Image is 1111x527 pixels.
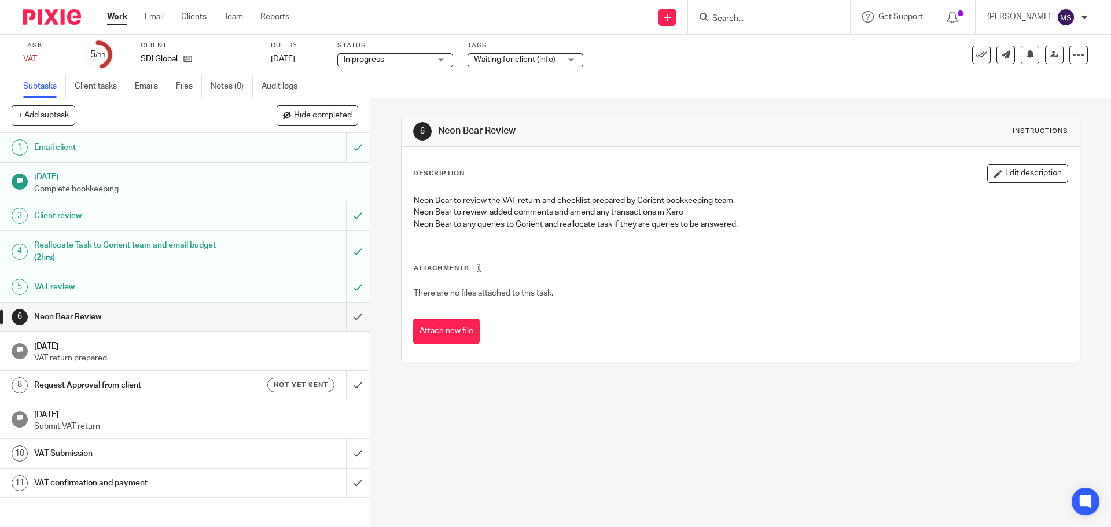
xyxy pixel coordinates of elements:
label: Due by [271,41,323,50]
h1: [DATE] [34,168,358,183]
h1: Email client [34,139,234,156]
div: 1 [12,139,28,156]
p: SDI Global [141,53,178,65]
button: Hide completed [277,105,358,125]
div: Instructions [1013,127,1068,136]
p: Description [413,169,465,178]
label: Status [337,41,453,50]
button: Attach new file [413,319,480,345]
a: Client tasks [75,75,126,98]
label: Task [23,41,69,50]
label: Client [141,41,256,50]
div: VAT [23,53,69,65]
a: Audit logs [262,75,306,98]
div: 10 [12,445,28,462]
a: Files [176,75,202,98]
a: Notes (0) [211,75,253,98]
h1: VAT Submission [34,445,234,462]
div: 11 [12,475,28,491]
span: There are no files attached to this task. [414,289,553,297]
a: Work [107,11,127,23]
div: 5 [90,48,106,61]
span: Not yet sent [274,380,328,390]
h1: Request Approval from client [34,377,234,394]
h1: Client review [34,207,234,224]
div: 3 [12,208,28,224]
div: 6 [413,122,432,141]
a: Email [145,11,164,23]
img: svg%3E [1057,8,1075,27]
a: Subtasks [23,75,66,98]
img: Pixie [23,9,81,25]
span: Hide completed [294,111,352,120]
h1: VAT confirmation and payment [34,474,234,492]
span: Attachments [414,265,469,271]
a: Clients [181,11,207,23]
a: Team [224,11,243,23]
h1: [DATE] [34,338,358,352]
h1: Neon Bear Review [438,125,766,137]
p: [PERSON_NAME] [987,11,1051,23]
a: Emails [135,75,167,98]
p: Neon Bear to review, added comments and amend any transactions in Xero [414,207,1067,218]
button: Edit description [987,164,1068,183]
h1: VAT review [34,278,234,296]
small: /11 [95,52,106,58]
label: Tags [468,41,583,50]
p: Submit VAT return [34,421,358,432]
a: Reports [260,11,289,23]
span: In progress [344,56,384,64]
h1: Neon Bear Review [34,308,234,326]
div: 8 [12,377,28,393]
p: Neon Bear to any queries to Corient and reallocate task if they are queries to be answered. [414,219,1067,230]
h1: Reallocate Task to Corient team and email budget (2hrs) [34,237,234,266]
input: Search [711,14,815,24]
span: Waiting for client (info) [474,56,555,64]
p: VAT return prepared [34,352,358,364]
span: Get Support [878,13,923,21]
button: + Add subtask [12,105,75,125]
p: Neon Bear to review the VAT return and checklist prepared by Corient bookkeeping team. [414,195,1067,207]
p: Complete bookkeeping [34,183,358,195]
div: 4 [12,244,28,260]
span: [DATE] [271,55,295,63]
h1: [DATE] [34,406,358,421]
div: 6 [12,309,28,325]
div: 5 [12,279,28,295]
